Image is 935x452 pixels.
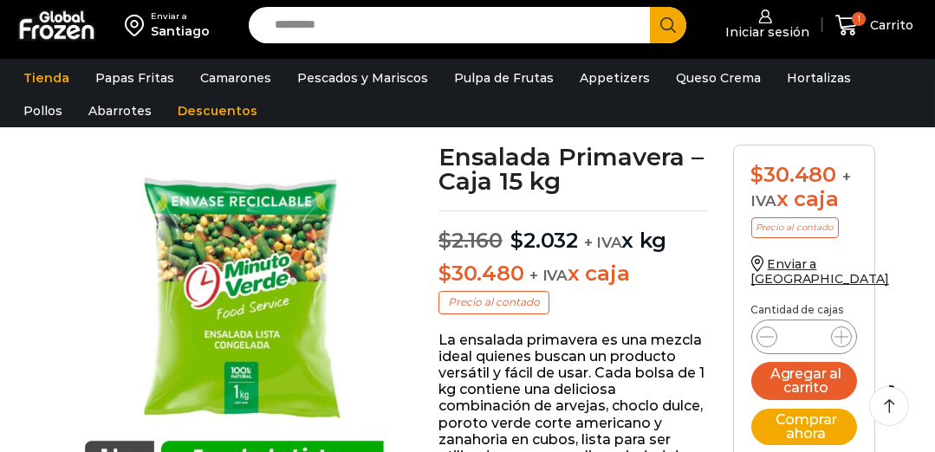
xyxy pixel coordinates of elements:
[510,228,523,253] span: $
[751,163,857,213] div: x caja
[751,162,836,187] bdi: 30.480
[15,61,78,94] a: Tienda
[751,256,890,287] a: Enviar a [GEOGRAPHIC_DATA]
[80,94,160,127] a: Abarrotes
[438,228,451,253] span: $
[751,362,857,400] button: Agregar al carrito
[778,61,860,94] a: Hortalizas
[125,10,151,40] img: address-field-icon.svg
[831,5,918,46] a: 1 Carrito
[438,261,451,286] span: $
[751,162,764,187] span: $
[788,325,821,349] input: Product quantity
[438,291,549,313] p: Precio al contado
[438,262,707,287] p: x caja
[169,94,266,127] a: Descuentos
[852,12,866,26] span: 1
[721,23,809,41] span: Iniciar sesión
[650,7,686,43] button: Search button
[712,1,814,48] a: Iniciar sesión
[866,16,913,34] span: Carrito
[445,61,562,94] a: Pulpa de Frutas
[751,409,857,445] button: Comprar ahora
[438,228,503,253] bdi: 2.160
[584,234,622,251] span: + IVA
[289,61,437,94] a: Pescados y Mariscos
[15,94,71,127] a: Pollos
[571,61,659,94] a: Appetizers
[87,61,183,94] a: Papas Fritas
[151,10,210,23] div: Enviar a
[438,261,523,286] bdi: 30.480
[751,217,839,238] p: Precio al contado
[667,61,769,94] a: Queso Crema
[151,23,210,40] div: Santiago
[529,267,568,284] span: + IVA
[510,228,578,253] bdi: 2.032
[192,61,280,94] a: Camarones
[438,210,707,254] p: x kg
[751,304,857,316] p: Cantidad de cajas
[438,145,707,193] h1: Ensalada Primavera – Caja 15 kg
